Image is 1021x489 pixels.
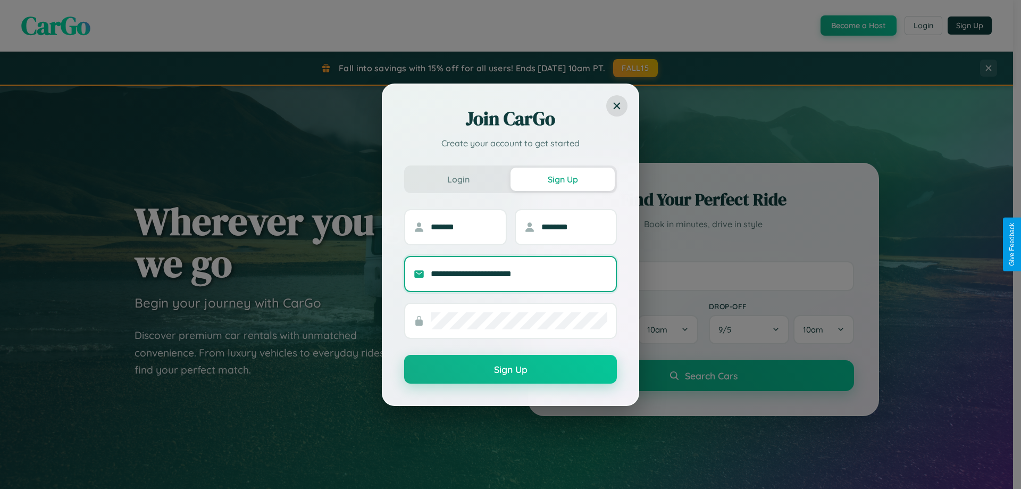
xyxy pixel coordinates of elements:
h2: Join CarGo [404,106,617,131]
button: Sign Up [510,168,615,191]
p: Create your account to get started [404,137,617,150]
button: Login [406,168,510,191]
button: Sign Up [404,355,617,384]
div: Give Feedback [1008,223,1016,266]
